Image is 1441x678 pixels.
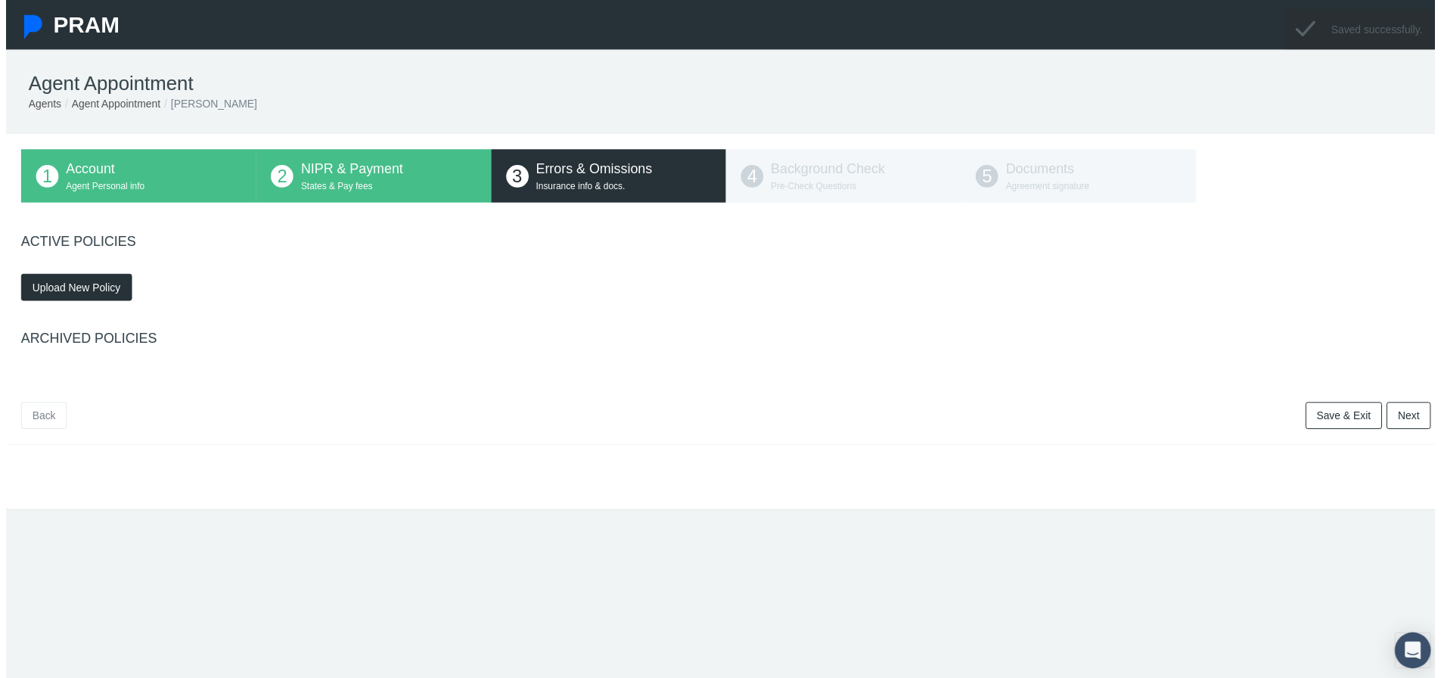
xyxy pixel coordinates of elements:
h4: ARCHIVED POLICIES [15,334,1437,350]
li: Agent Appointment [56,96,156,113]
h4: ACTIVE POLICIES [15,236,1437,253]
a: Save & Exit [1311,406,1388,433]
p: Agent Personal info [61,181,237,195]
a: Next [1393,406,1437,433]
li: [PERSON_NAME] [156,96,253,113]
span: Errors & Omissions [535,163,652,178]
h1: Agent Appointment [23,73,1430,96]
span: 1 [30,166,53,189]
span: Upload New Policy [26,284,116,296]
p: Insurance info & docs. [535,181,711,195]
span: 2 [267,166,290,189]
span: Account [61,163,110,178]
li: Agents [23,96,56,113]
span: 3 [505,166,527,189]
img: Pram Partner [15,15,39,39]
a: Back [15,406,61,433]
span: PRAM [48,12,114,37]
div: Open Intercom Messenger [1401,638,1437,674]
button: Upload New Policy [15,276,127,303]
p: States & Pay fees [297,181,474,195]
span: NIPR & Payment [297,163,400,178]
